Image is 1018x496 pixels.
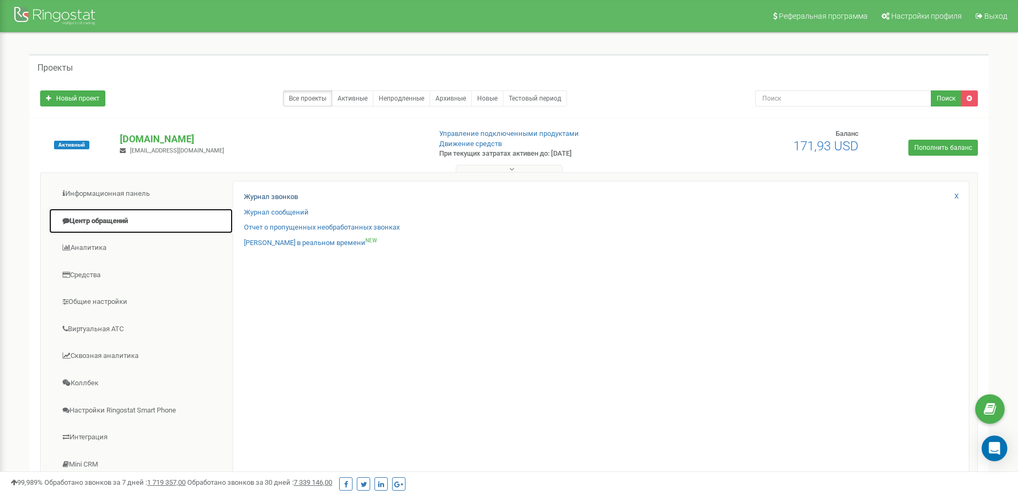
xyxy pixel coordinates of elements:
[891,12,962,20] span: Настройки профиля
[244,192,298,202] a: Журнал звонков
[49,343,233,369] a: Сквозная аналитика
[44,478,186,486] span: Обработано звонков за 7 дней :
[49,235,233,261] a: Аналитика
[54,141,89,149] span: Активный
[908,140,978,156] a: Пополнить баланс
[49,181,233,207] a: Информационная панель
[982,436,1007,461] div: Open Intercom Messenger
[11,478,43,486] span: 99,989%
[954,192,959,202] a: X
[439,140,502,148] a: Движение средств
[430,90,472,106] a: Архивные
[244,208,309,218] a: Журнал сообщений
[49,262,233,288] a: Средства
[130,147,224,154] span: [EMAIL_ADDRESS][DOMAIN_NAME]
[439,129,579,138] a: Управление подключенными продуктами
[244,238,377,248] a: [PERSON_NAME] в реальном времениNEW
[365,238,377,243] sup: NEW
[147,478,186,486] u: 1 719 357,00
[283,90,332,106] a: Все проекты
[49,452,233,478] a: Mini CRM
[931,90,961,106] button: Поиск
[984,12,1007,20] span: Выход
[120,132,422,146] p: [DOMAIN_NAME]
[836,129,859,138] span: Баланс
[779,12,868,20] span: Реферальная программа
[294,478,332,486] u: 7 339 146,00
[244,223,400,233] a: Отчет о пропущенных необработанных звонках
[471,90,503,106] a: Новые
[187,478,332,486] span: Обработано звонков за 30 дней :
[49,316,233,342] a: Виртуальная АТС
[373,90,430,106] a: Непродленные
[755,90,931,106] input: Поиск
[40,90,105,106] a: Новый проект
[793,139,859,154] span: 171,93 USD
[49,370,233,396] a: Коллбек
[439,149,662,159] p: При текущих затратах активен до: [DATE]
[37,63,73,73] h5: Проекты
[503,90,567,106] a: Тестовый период
[49,289,233,315] a: Общие настройки
[49,208,233,234] a: Центр обращений
[49,424,233,451] a: Интеграция
[332,90,373,106] a: Активные
[49,398,233,424] a: Настройки Ringostat Smart Phone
